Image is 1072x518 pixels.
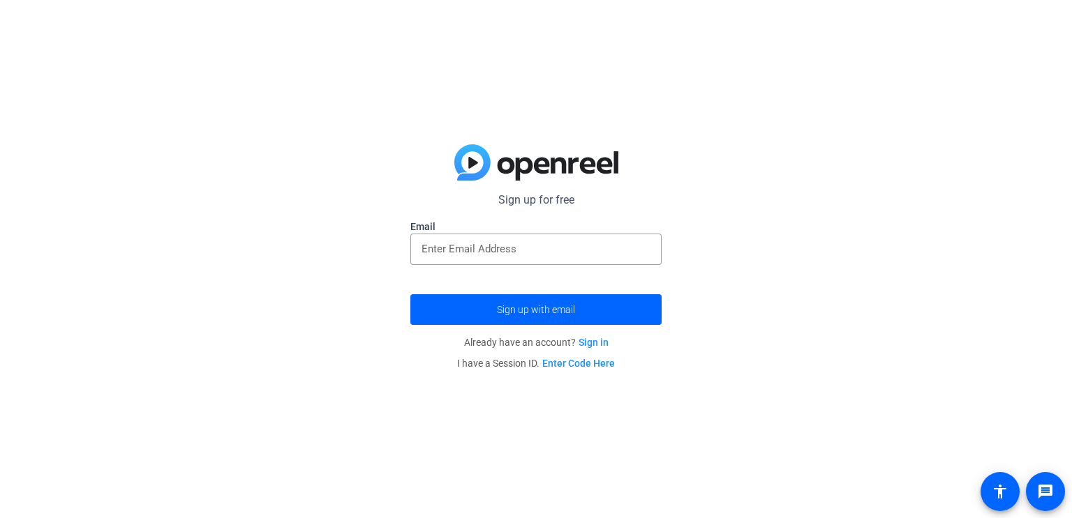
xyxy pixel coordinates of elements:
a: Enter Code Here [542,358,615,369]
p: Sign up for free [410,192,662,208]
input: Enter Email Address [422,241,650,257]
span: Already have an account? [464,337,609,348]
button: Sign up with email [410,294,662,325]
mat-icon: accessibility [992,483,1008,500]
a: Sign in [579,337,609,348]
mat-icon: message [1037,483,1054,500]
label: Email [410,220,662,234]
span: I have a Session ID. [457,358,615,369]
img: blue-gradient.svg [454,144,618,181]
